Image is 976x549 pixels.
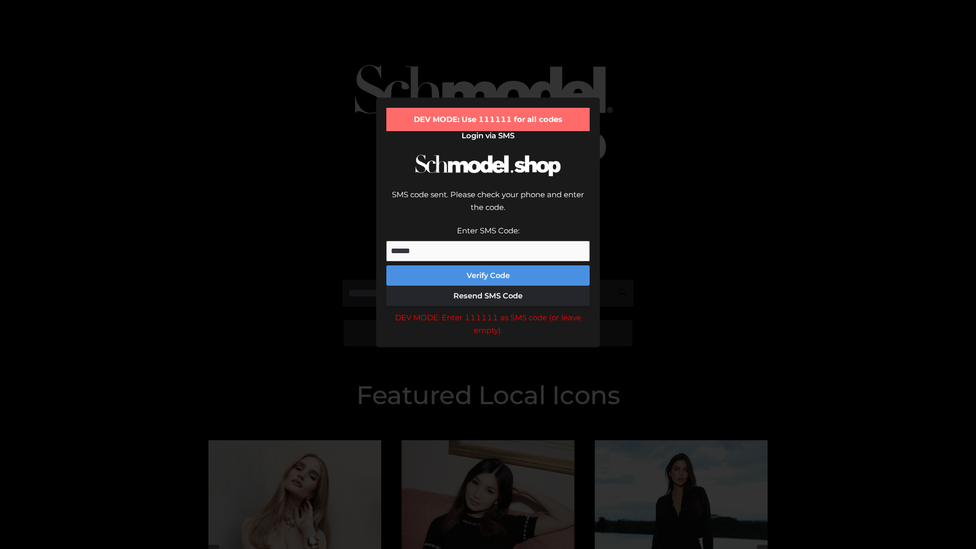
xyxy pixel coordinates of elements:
button: Resend SMS Code [386,286,590,306]
button: Verify Code [386,265,590,286]
div: DEV MODE: Use 111111 for all codes [386,108,590,131]
h2: Login via SMS [386,131,590,140]
div: DEV MODE: Enter 111111 as SMS code (or leave empty). [386,311,590,337]
label: Enter SMS Code: [457,226,520,235]
img: Schmodel Logo [412,145,564,186]
div: SMS code sent. Please check your phone and enter the code. [386,188,590,224]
